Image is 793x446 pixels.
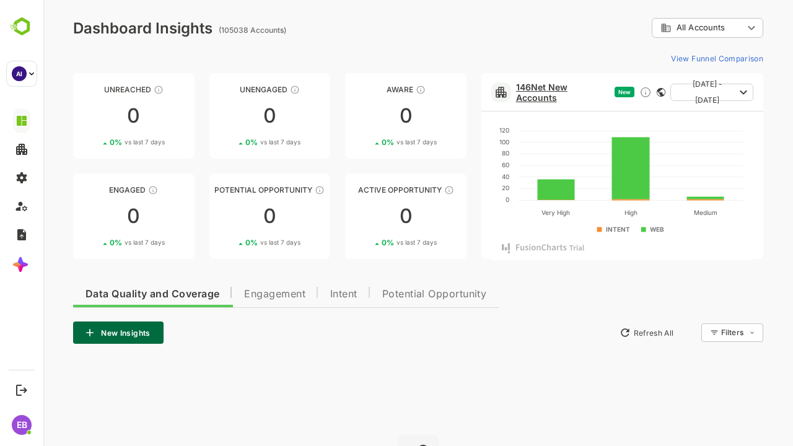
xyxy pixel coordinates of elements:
div: Engaged [30,185,151,195]
text: 120 [456,126,466,134]
div: 0 % [338,238,393,247]
div: These accounts have just entered the buying cycle and need further nurturing [372,85,382,95]
text: 60 [458,161,466,168]
span: vs last 7 days [217,138,257,147]
div: These accounts have not shown enough engagement and need nurturing [247,85,256,95]
text: 0 [462,196,466,203]
text: 100 [456,138,466,146]
div: All Accounts [608,16,720,40]
span: vs last 7 days [217,238,257,247]
span: vs last 7 days [81,138,121,147]
div: 0 [166,106,287,126]
div: All Accounts [617,22,700,33]
button: New Insights [30,321,120,344]
a: UnengagedThese accounts have not shown enough engagement and need nurturing00%vs last 7 days [166,73,287,159]
img: BambooboxLogoMark.f1c84d78b4c51b1a7b5f700c9845e183.svg [6,15,38,38]
span: vs last 7 days [353,238,393,247]
span: All Accounts [633,23,681,32]
text: 40 [458,173,466,180]
text: Very High [498,209,527,217]
div: Unengaged [166,85,287,94]
div: 0 % [202,138,257,147]
a: Potential OpportunityThese accounts are MQAs and can be passed on to Inside Sales00%vs last 7 days [166,173,287,259]
ag: (105038 Accounts) [175,25,247,35]
a: AwareThese accounts have just entered the buying cycle and need further nurturing00%vs last 7 days [302,73,423,159]
div: Discover new ICP-fit accounts showing engagement — via intent surges, anonymous website visits, L... [596,86,608,98]
span: Intent [287,289,314,299]
a: Active OpportunityThese accounts have open opportunities which might be at any of the Sales Stage... [302,173,423,259]
div: EB [12,415,32,435]
button: Refresh All [571,323,636,343]
div: Dashboard Insights [30,19,169,37]
div: 0 [166,206,287,226]
div: These accounts have open opportunities which might be at any of the Sales Stages [401,185,411,195]
div: Filters [677,321,720,344]
div: 0 % [66,138,121,147]
div: Potential Opportunity [166,185,287,195]
div: 0 % [202,238,257,247]
div: Filters [678,328,700,337]
div: These accounts are warm, further nurturing would qualify them to MQAs [105,185,115,195]
button: View Funnel Comparison [623,48,720,68]
text: 20 [458,184,466,191]
text: 80 [458,149,466,157]
a: UnreachedThese accounts have not been engaged with for a defined time period00%vs last 7 days [30,73,151,159]
span: [DATE] - [DATE] [637,76,691,108]
span: New [575,89,587,95]
div: Aware [302,85,423,94]
div: 0 [302,206,423,226]
span: Engagement [201,289,262,299]
div: These accounts have not been engaged with for a defined time period [110,85,120,95]
span: vs last 7 days [353,138,393,147]
div: 0 [30,206,151,226]
button: Logout [13,382,30,398]
button: [DATE] - [DATE] [627,84,710,101]
a: 146Net New Accounts [473,82,566,103]
text: High [581,209,594,217]
div: 0 % [66,238,121,247]
div: 0 [30,106,151,126]
div: This card does not support filter and segments [613,88,622,97]
div: 0 % [338,138,393,147]
text: Medium [651,209,674,216]
div: Unreached [30,85,151,94]
div: 0 [302,106,423,126]
div: Active Opportunity [302,185,423,195]
span: Potential Opportunity [339,289,444,299]
a: EngagedThese accounts are warm, further nurturing would qualify them to MQAs00%vs last 7 days [30,173,151,259]
div: AI [12,66,27,81]
span: vs last 7 days [81,238,121,247]
span: Data Quality and Coverage [42,289,176,299]
div: These accounts are MQAs and can be passed on to Inside Sales [271,185,281,195]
